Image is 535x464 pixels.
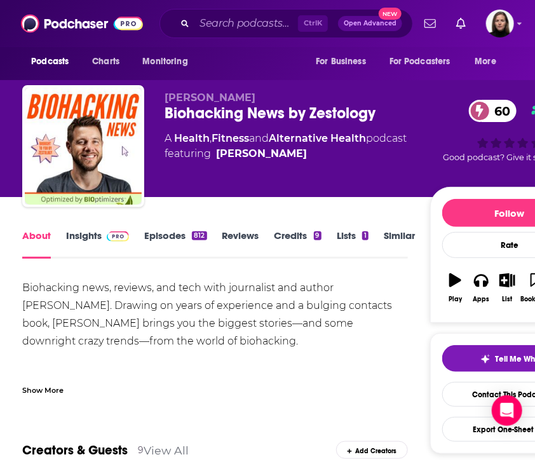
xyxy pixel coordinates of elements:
a: 60 [469,100,517,122]
div: 9 [314,231,322,240]
span: For Business [316,53,366,71]
img: Podchaser - Follow, Share and Rate Podcasts [21,11,143,36]
div: List [502,296,512,303]
a: Similar [384,229,415,259]
span: Logged in as BevCat3 [486,10,514,38]
img: Podchaser Pro [107,231,129,242]
div: 1 [362,231,369,240]
div: Search podcasts, credits, & more... [159,9,413,38]
input: Search podcasts, credits, & more... [194,13,298,34]
span: New [379,8,402,20]
div: 9 [138,444,144,456]
button: Open AdvancedNew [338,16,402,31]
a: Tony Wrighton [216,146,307,161]
div: Add Creators [336,441,407,459]
span: More [475,53,497,71]
a: Health [174,132,210,144]
img: tell me why sparkle [480,354,491,364]
a: Episodes812 [144,229,207,259]
a: Credits9 [274,229,322,259]
button: open menu [307,50,382,74]
button: open menu [381,50,469,74]
span: Ctrl K [298,15,328,32]
button: open menu [466,50,513,74]
span: Podcasts [31,53,69,71]
button: List [494,265,520,311]
a: InsightsPodchaser Pro [66,229,129,259]
div: 812 [192,231,207,240]
button: open menu [133,50,204,74]
button: Play [442,265,468,311]
a: Lists1 [337,229,369,259]
button: open menu [22,50,85,74]
span: Monitoring [142,53,187,71]
div: A podcast [165,131,407,161]
a: About [22,229,51,259]
span: and [249,132,269,144]
button: Show profile menu [486,10,514,38]
span: 60 [482,100,517,122]
span: Open Advanced [344,20,396,27]
a: Alternative Health [269,132,366,144]
a: Show notifications dropdown [419,13,441,34]
img: User Profile [486,10,514,38]
img: Biohacking News by Zestology [25,88,142,205]
span: featuring [165,146,407,161]
div: Play [449,296,462,303]
a: Fitness [212,132,249,144]
span: , [210,132,212,144]
div: Apps [473,296,489,303]
a: Charts [84,50,127,74]
span: For Podcasters [389,53,450,71]
div: Open Intercom Messenger [492,395,522,426]
a: Reviews [222,229,259,259]
a: Show notifications dropdown [451,13,471,34]
div: Biohacking news, reviews, and tech with journalist and author [PERSON_NAME]. Drawing on years of ... [22,279,407,421]
span: [PERSON_NAME] [165,92,255,104]
span: Charts [92,53,119,71]
button: Apps [468,265,494,311]
a: View All [144,444,189,457]
a: Creators & Guests [22,442,128,458]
